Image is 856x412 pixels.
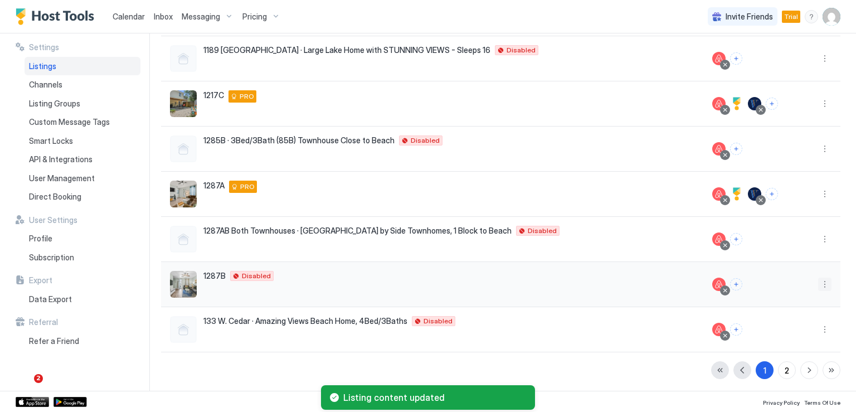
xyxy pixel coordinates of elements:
[818,323,831,336] button: More options
[11,374,38,401] iframe: Intercom live chat
[730,233,742,245] button: Connect channels
[818,52,831,65] button: More options
[818,142,831,156] button: More options
[25,332,140,351] a: Refer a Friend
[113,12,145,21] span: Calendar
[818,232,831,246] div: menu
[203,90,224,100] span: 1217C
[25,57,140,76] a: Listings
[25,248,140,267] a: Subscription
[730,323,742,336] button: Connect channels
[170,90,197,117] div: listing image
[766,98,778,110] button: Connect channels
[203,316,407,326] span: 133 W. Cedar · Amazing Views Beach Home, 4Bed/3Baths
[726,12,773,22] span: Invite Friends
[818,278,831,291] button: More options
[29,317,58,327] span: Referral
[730,143,742,155] button: Connect channels
[203,181,225,191] span: 1287A
[242,12,267,22] span: Pricing
[25,132,140,151] a: Smart Locks
[756,361,774,379] button: 1
[784,12,798,22] span: Trial
[29,234,52,244] span: Profile
[29,294,72,304] span: Data Export
[343,392,526,403] span: Listing content updated
[154,12,173,21] span: Inbox
[170,181,197,207] div: listing image
[170,271,197,298] div: listing image
[818,187,831,201] div: menu
[29,192,81,202] span: Direct Booking
[29,336,79,346] span: Refer a Friend
[25,229,140,248] a: Profile
[818,323,831,336] div: menu
[203,135,395,146] span: 1285B · 3Bed/3Bath (85B) Townhouse Close to Beach
[25,150,140,169] a: API & Integrations
[25,169,140,188] a: User Management
[25,75,140,94] a: Channels
[29,117,110,127] span: Custom Message Tags
[29,215,77,225] span: User Settings
[818,278,831,291] div: menu
[25,113,140,132] a: Custom Message Tags
[113,11,145,22] a: Calendar
[785,365,789,376] div: 2
[34,374,43,383] span: 2
[778,361,796,379] button: 2
[240,91,254,101] span: PRO
[763,365,766,376] div: 1
[818,97,831,110] button: More options
[29,42,59,52] span: Settings
[29,173,95,183] span: User Management
[203,45,490,55] span: 1189 [GEOGRAPHIC_DATA] · Large Lake Home with STUNNING VIEWS - Sleeps 16
[154,11,173,22] a: Inbox
[29,253,74,263] span: Subscription
[818,52,831,65] div: menu
[25,94,140,113] a: Listing Groups
[29,154,93,164] span: API & Integrations
[240,182,255,192] span: PRO
[823,8,840,26] div: User profile
[29,275,52,285] span: Export
[25,187,140,206] a: Direct Booking
[818,97,831,110] div: menu
[203,271,226,281] span: 1287B
[182,12,220,22] span: Messaging
[818,187,831,201] button: More options
[730,52,742,65] button: Connect channels
[805,10,818,23] div: menu
[25,290,140,309] a: Data Export
[203,226,512,236] span: 1287AB Both Townhouses · [GEOGRAPHIC_DATA] by Side Townhomes, 1 Block to Beach
[818,232,831,246] button: More options
[29,99,80,109] span: Listing Groups
[16,8,99,25] a: Host Tools Logo
[29,80,62,90] span: Channels
[29,136,73,146] span: Smart Locks
[766,188,778,200] button: Connect channels
[730,278,742,290] button: Connect channels
[29,61,56,71] span: Listings
[818,142,831,156] div: menu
